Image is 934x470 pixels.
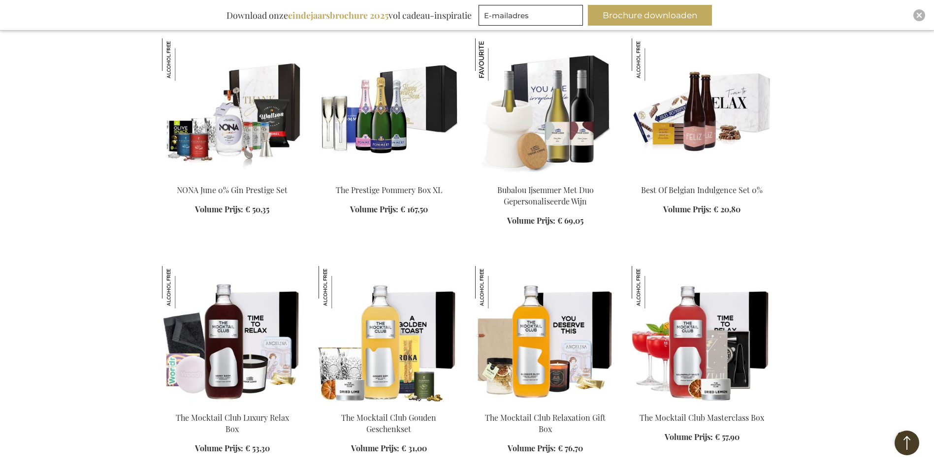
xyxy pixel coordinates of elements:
[475,266,517,308] img: The Mocktail Club Relaxation Gift Box
[195,443,243,453] span: Volume Prijs:
[588,5,712,26] button: Brochure downloaden
[508,443,583,454] a: Volume Prijs: € 76,70
[497,185,594,206] a: Bubalou Ijsemmer Met Duo Gepersonaliseerde Wijn
[162,38,204,81] img: NONA June 0% Gin Prestige Set
[641,185,763,195] a: Best Of Belgian Indulgence Set 0%
[341,412,436,434] a: The Mocktail Club Gouden Geschenkset
[350,204,398,214] span: Volume Prijs:
[632,266,674,308] img: The Mocktail Club Masterclass Box
[916,12,922,18] img: Close
[177,185,288,195] a: NONA June 0% Gin Prestige Set
[245,204,269,214] span: € 50,35
[475,400,616,409] a: The Mocktail Club Relaxation Gift Box The Mocktail Club Relaxation Gift Box
[162,400,303,409] a: The Mocktail Club Luxury Relax Box The Mocktail Club Luxury Relax Box
[400,204,428,214] span: € 167,50
[479,5,586,29] form: marketing offers and promotions
[319,266,459,404] img: The Mocktail Club Golden Gift Set Ginger Gem
[162,172,303,182] a: NONA June 0% Gin Prestige Set NONA June 0% Gin Prestige Set
[508,443,556,453] span: Volume Prijs:
[663,204,741,215] a: Volume Prijs: € 20,80
[319,266,361,308] img: The Mocktail Club Gouden Geschenkset
[351,443,427,454] a: Volume Prijs: € 31,00
[162,266,204,308] img: The Mocktail Club Luxury Relax Box
[640,412,764,423] a: The Mocktail Club Masterclass Box
[195,443,270,454] a: Volume Prijs: € 53,30
[665,432,713,442] span: Volume Prijs:
[913,9,925,21] div: Close
[663,204,711,214] span: Volume Prijs:
[245,443,270,453] span: € 53,30
[485,412,606,434] a: The Mocktail Club Relaxation Gift Box
[336,185,442,195] a: The Prestige Pommery Box XL
[162,266,303,404] img: The Mocktail Club Luxury Relax Box
[665,432,740,443] a: Volume Prijs: € 57,90
[479,5,583,26] input: E-mailadres
[195,204,243,214] span: Volume Prijs:
[401,443,427,453] span: € 31,00
[507,215,583,227] a: Volume Prijs: € 69,05
[632,400,773,409] a: The Mocktail Club Masterclass Box The Mocktail Club Masterclass Box
[176,412,289,434] a: The Mocktail Club Luxury Relax Box
[715,432,740,442] span: € 57,90
[557,215,583,226] span: € 69,05
[351,443,399,453] span: Volume Prijs:
[195,204,269,215] a: Volume Prijs: € 50,35
[475,38,616,176] img: Bubalou Ijsemmer Met Duo Gepersonaliseerde Wijn
[632,38,674,81] img: Best Of Belgian Indulgence Set 0%
[475,38,517,81] img: Bubalou Ijsemmer Met Duo Gepersonaliseerde Wijn
[507,215,555,226] span: Volume Prijs:
[558,443,583,453] span: € 76,70
[162,38,303,176] img: NONA June 0% Gin Prestige Set
[632,38,773,176] img: Best Of Belgian Indulgence Set 0%
[319,172,459,182] a: The Prestige Pommery Box XL
[713,204,741,214] span: € 20,80
[475,266,616,404] img: The Mocktail Club Relaxation Gift Box
[222,5,476,26] div: Download onze vol cadeau-inspiratie
[288,9,388,21] b: eindejaarsbrochure 2025
[632,266,773,404] img: The Mocktail Club Masterclass Box
[350,204,428,215] a: Volume Prijs: € 167,50
[319,38,459,176] img: The Prestige Pommery Box XL
[475,172,616,182] a: Bubalou Ijsemmer Met Duo Gepersonaliseerde Wijn Bubalou Ijsemmer Met Duo Gepersonaliseerde Wijn
[319,400,459,409] a: The Mocktail Club Golden Gift Set Ginger Gem The Mocktail Club Gouden Geschenkset
[632,172,773,182] a: Best Of Belgian Indulgence Set 0% Best Of Belgian Indulgence Set 0%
